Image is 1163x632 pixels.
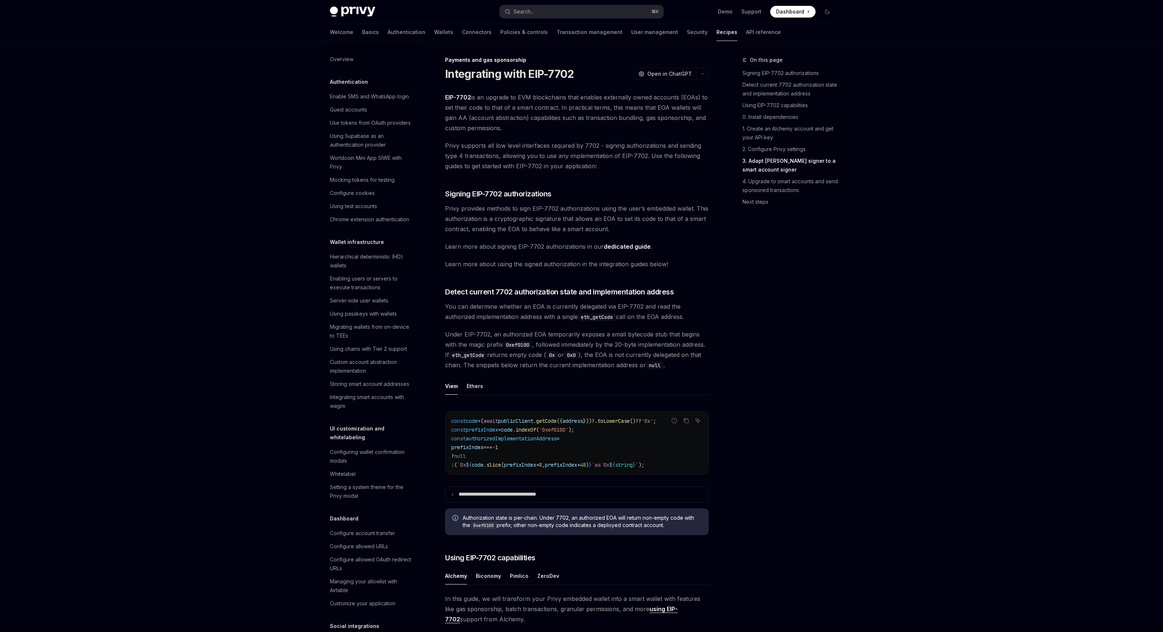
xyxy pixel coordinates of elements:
[330,92,409,101] div: Enable SMS and WhatsApp login
[583,418,598,424] span: }))?.
[670,416,679,425] button: Report incorrect code
[330,238,384,247] h5: Wallet infrastructure
[542,462,545,468] span: ,
[503,341,532,349] code: 0xef0100
[324,294,418,307] a: Server-side user wallets
[598,418,630,424] span: toLowerCase
[451,453,454,459] span: ?
[324,116,418,129] a: Use tokens from OAuth providers
[770,6,816,18] a: Dashboard
[330,393,413,410] div: Integrating smart accounts with wagmi
[330,622,379,631] h5: Social integrations
[330,424,418,442] h5: UI customization and whitelabeling
[742,99,839,111] a: Using EIP-7702 capabilities
[539,426,568,433] span: '0xef0100'
[467,377,483,395] div: Ethers
[445,241,709,252] span: Learn more about signing EIP-7702 authorizations in our .
[472,462,483,468] span: code
[445,140,709,171] span: Privy supports all low level interfaces required by 7702 - signing authorizations and sending typ...
[330,577,413,595] div: Managing your allowlist with Airtable
[330,470,355,478] div: Whitelabel
[742,111,839,123] a: 0. Install dependencies
[324,467,418,481] a: Whitelabel
[476,567,501,584] div: Biconomy
[324,355,418,377] a: Custom account abstraction implementation
[362,23,379,41] a: Basics
[451,418,466,424] span: const
[445,594,709,624] span: In this guide, we will transform your Privy embedded wallet into a smart wallet with features lik...
[533,418,536,424] span: .
[445,203,709,234] span: Privy provides methods to sign EIP-7702 authorizations using the user’s embedded wallet. This aut...
[539,462,542,468] span: 8
[330,7,375,17] img: dark logo
[681,416,691,425] button: Copy the contents from the code block
[466,435,557,442] span: authorizedImplementationAddress
[330,345,407,353] div: Using chains with Tier 2 support
[324,173,418,187] a: Mocking tokens for testing
[330,542,388,551] div: Configure allowed URLs
[639,462,644,468] span: );
[434,23,453,41] a: Wallets
[330,599,395,608] div: Customize your application
[481,418,483,424] span: (
[330,105,367,114] div: Guest accounts
[693,416,703,425] button: Ask AI
[486,462,501,468] span: slice
[483,418,498,424] span: await
[451,462,454,468] span: :
[636,462,639,468] span: `
[718,8,733,15] a: Demo
[324,527,418,540] a: Configure account transfer
[466,426,498,433] span: prefixIndex
[330,514,358,523] h5: Dashboard
[451,435,466,442] span: const
[557,23,622,41] a: Transaction management
[324,90,418,103] a: Enable SMS and WhatsApp login
[330,529,395,538] div: Configure account transfer
[516,426,536,433] span: indexOf
[445,377,458,395] div: Viem
[324,103,418,116] a: Guest accounts
[324,481,418,503] a: Setting a system theme for the Privy modal
[601,462,609,468] span: `0x
[483,444,492,451] span: ===
[562,418,583,424] span: address
[451,426,466,433] span: const
[821,6,833,18] button: Toggle dark mode
[330,202,377,211] div: Using test accounts
[445,301,709,322] span: You can determine whether an EOA is currently delegated via EIP-7702 and read the authorized impl...
[646,361,663,369] code: null
[445,189,552,199] span: Signing EIP-7702 authorizations
[330,274,413,292] div: Enabling users or servers to execute transactions
[501,462,504,468] span: (
[330,23,353,41] a: Welcome
[630,418,636,424] span: ()
[324,151,418,173] a: Worldcoin Mini App SIWE with Privy
[324,575,418,597] a: Managing your allowlist with Airtable
[330,189,375,197] div: Configure cookies
[498,426,501,433] span: =
[586,462,589,468] span: )
[498,418,533,424] span: publicClient
[742,79,839,99] a: Detect current 7702 authorization state and implementation address
[470,522,497,529] code: 0xef0100
[463,514,701,529] span: Authorization state is per-chain. Under 7702, an authorized EOA will return non-empty code with t...
[742,176,839,196] a: 4. Upgrade to smart accounts and send sponsored transactions
[746,23,781,41] a: API reference
[580,462,586,468] span: 48
[330,176,395,184] div: Mocking tokens for testing
[324,307,418,320] a: Using passkeys with wallets
[742,123,839,143] a: 1. Create an Alchemy account and get your API key
[495,444,498,451] span: 1
[454,453,466,459] span: null
[604,243,651,251] a: dedicated guide
[324,250,418,272] a: Hierarchical deterministic (HD) wallets
[324,540,418,553] a: Configure allowed URLs
[324,553,418,575] a: Configure allowed OAuth redirect URLs
[568,426,574,433] span: );
[324,377,418,391] a: Storing smart account addresses
[546,351,558,359] code: 0x
[330,78,368,86] h5: Authentication
[609,462,615,468] span: ${
[324,320,418,342] a: Migrating wallets from on-device to TEEs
